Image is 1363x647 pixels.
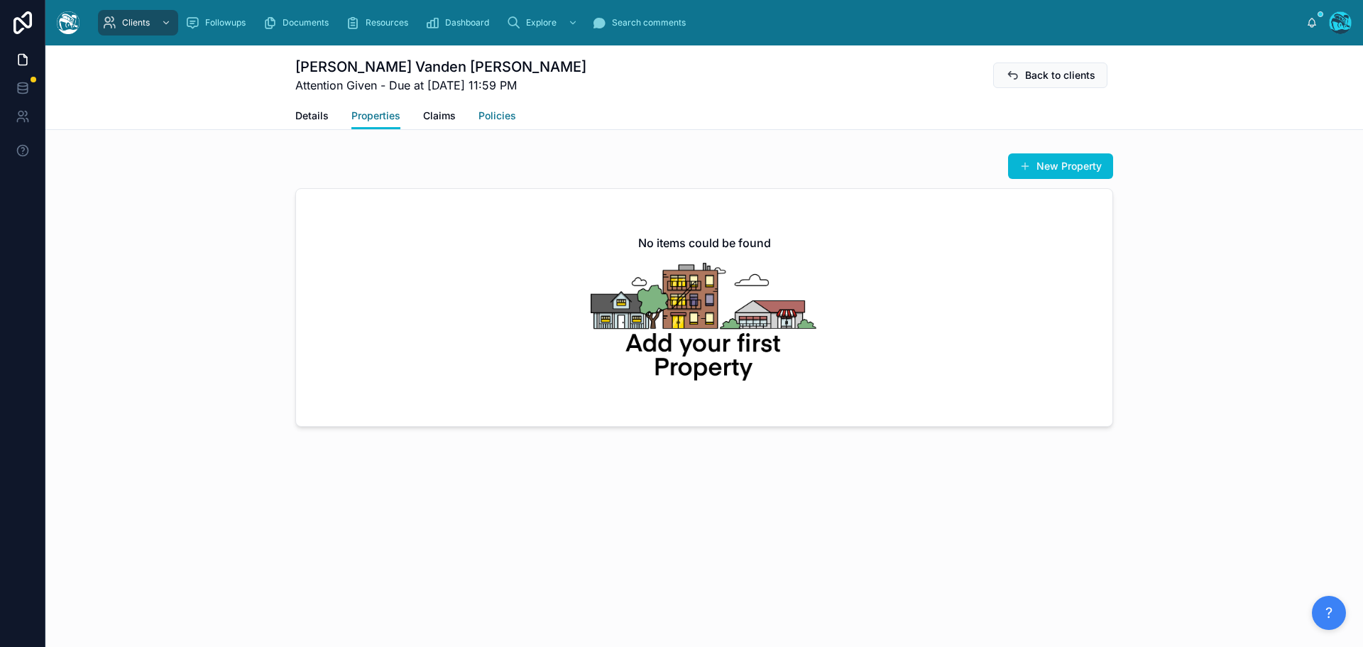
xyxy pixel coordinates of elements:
span: Back to clients [1025,68,1095,82]
span: Attention Given - Due at [DATE] 11:59 PM [295,77,586,94]
span: Details [295,109,329,123]
span: Dashboard [445,17,489,28]
a: Explore [502,10,585,36]
a: Details [295,103,329,131]
img: App logo [57,11,80,34]
button: ? [1312,596,1346,630]
button: New Property [1008,153,1113,179]
span: Documents [283,17,329,28]
span: Policies [478,109,516,123]
a: Documents [258,10,339,36]
span: Followups [205,17,246,28]
a: Properties [351,103,400,130]
h1: [PERSON_NAME] Vanden [PERSON_NAME] [295,57,586,77]
a: Clients [98,10,178,36]
button: Back to clients [993,62,1107,88]
span: Properties [351,109,400,123]
span: Search comments [612,17,686,28]
img: No items could be found [591,263,818,381]
a: Dashboard [421,10,499,36]
h2: No items could be found [638,234,771,251]
span: Explore [526,17,557,28]
a: Search comments [588,10,696,36]
a: Followups [181,10,256,36]
a: Resources [341,10,418,36]
a: Claims [423,103,456,131]
a: Policies [478,103,516,131]
span: Clients [122,17,150,28]
div: scrollable content [91,7,1306,38]
span: Resources [366,17,408,28]
span: Claims [423,109,456,123]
